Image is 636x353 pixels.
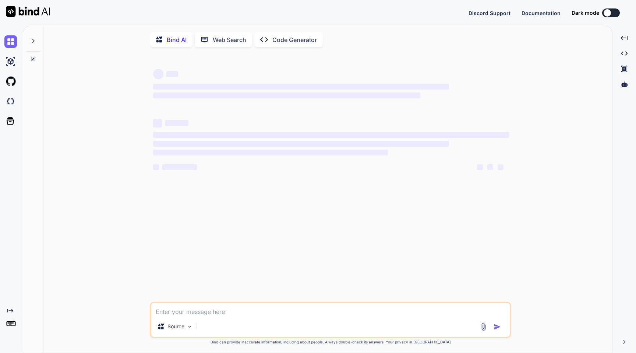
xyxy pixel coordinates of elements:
[165,120,188,126] span: ‌
[6,6,50,17] img: Bind AI
[479,322,488,331] img: attachment
[487,164,493,170] span: ‌
[153,119,162,127] span: ‌
[4,55,17,68] img: ai-studio
[153,132,509,138] span: ‌
[153,69,163,79] span: ‌
[477,164,483,170] span: ‌
[469,10,510,16] span: Discord Support
[469,9,510,17] button: Discord Support
[153,141,449,147] span: ‌
[150,339,511,345] p: Bind can provide inaccurate information, including about people. Always double-check its answers....
[166,71,178,77] span: ‌
[153,84,449,90] span: ‌
[572,9,599,17] span: Dark mode
[4,75,17,88] img: githubLight
[167,323,184,330] p: Source
[162,164,197,170] span: ‌
[4,95,17,108] img: darkCloudIdeIcon
[153,92,420,98] span: ‌
[522,9,561,17] button: Documentation
[522,10,561,16] span: Documentation
[153,150,388,155] span: ‌
[498,164,504,170] span: ‌
[494,323,501,331] img: icon
[187,324,193,330] img: Pick Models
[213,35,246,44] p: Web Search
[4,35,17,48] img: chat
[272,35,317,44] p: Code Generator
[167,35,187,44] p: Bind AI
[153,164,159,170] span: ‌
